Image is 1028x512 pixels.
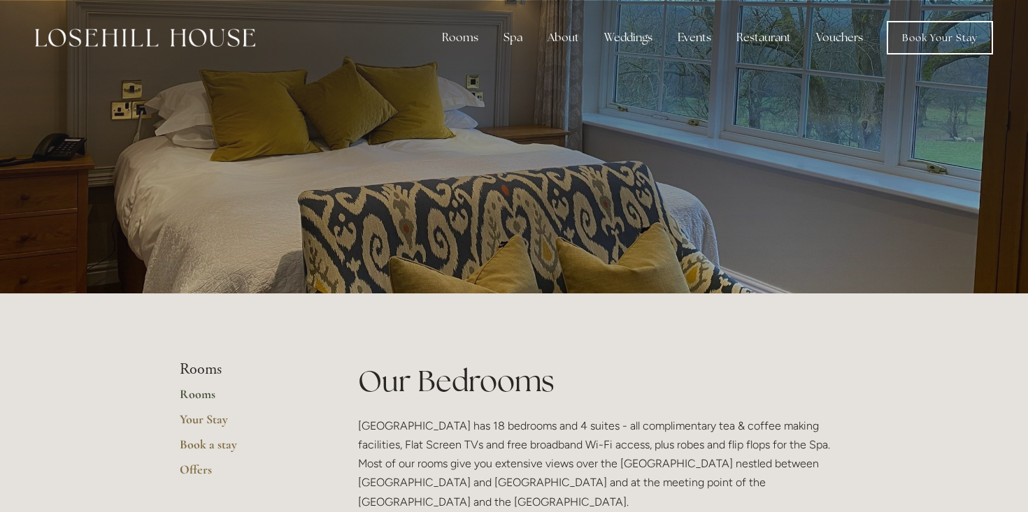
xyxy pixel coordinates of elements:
div: About [536,24,590,52]
div: Rooms [431,24,490,52]
a: Book a stay [180,437,313,462]
div: Events [666,24,722,52]
a: Vouchers [805,24,874,52]
div: Weddings [593,24,664,52]
a: Your Stay [180,411,313,437]
li: Rooms [180,360,313,379]
a: Book Your Stay [887,21,993,54]
a: Rooms [180,386,313,411]
img: Losehill House [35,29,255,47]
div: Spa [492,24,534,52]
a: Offers [180,462,313,487]
p: [GEOGRAPHIC_DATA] has 18 bedrooms and 4 suites - all complimentary tea & coffee making facilities... [358,416,848,511]
div: Restaurant [725,24,802,52]
h1: Our Bedrooms [358,360,848,402]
